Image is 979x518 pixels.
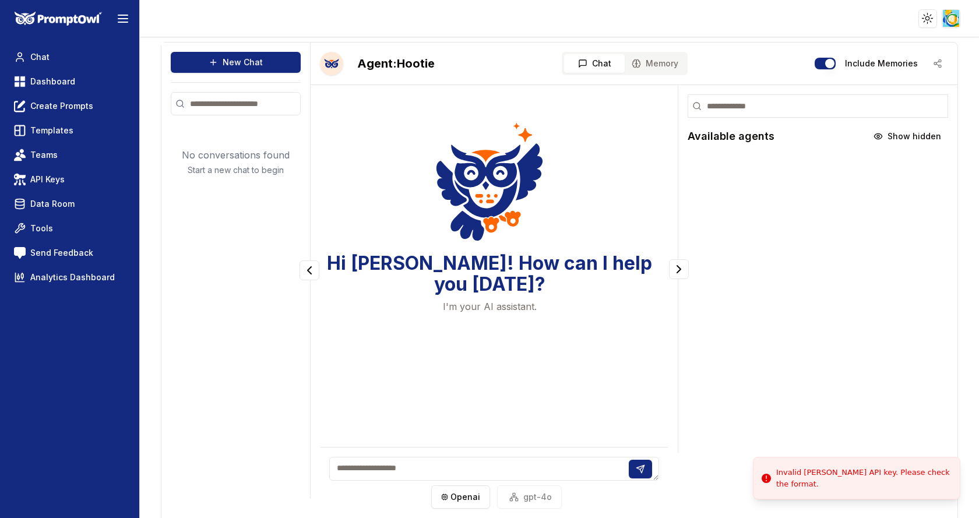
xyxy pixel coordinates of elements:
[867,127,948,146] button: Show hidden
[320,253,659,295] h3: Hi [PERSON_NAME]! How can I help you [DATE]?
[30,51,50,63] span: Chat
[815,58,836,69] button: Include memories in the messages below
[688,128,774,145] h2: Available agents
[592,58,611,69] span: Chat
[450,491,480,503] span: openai
[669,259,689,279] button: Collapse panel
[300,260,319,280] button: Collapse panel
[9,47,130,68] a: Chat
[888,131,941,142] span: Show hidden
[30,76,75,87] span: Dashboard
[431,485,490,509] button: openai
[182,148,290,162] p: No conversations found
[9,218,130,239] a: Tools
[9,120,130,141] a: Templates
[357,55,435,72] h2: Hootie
[845,59,918,68] label: Include memories in the messages below
[30,272,115,283] span: Analytics Dashboard
[9,193,130,214] a: Data Room
[943,10,960,27] img: ACg8ocL57fuI2l4yhRd_d6AMJBqwjLtx9uzuIGgUviRXV2uwjifRpKFF=s96-c
[9,169,130,190] a: API Keys
[30,100,93,112] span: Create Prompts
[30,223,53,234] span: Tools
[171,52,301,73] button: New Chat
[30,125,73,136] span: Templates
[320,52,343,75] button: Talk with Hootie
[443,299,537,313] p: I'm your AI assistant.
[188,164,284,176] p: Start a new chat to begin
[30,247,93,259] span: Send Feedback
[9,96,130,117] a: Create Prompts
[776,467,950,489] div: Invalid [PERSON_NAME] API key. Please check the format.
[30,174,65,185] span: API Keys
[30,149,58,161] span: Teams
[9,145,130,165] a: Teams
[9,71,130,92] a: Dashboard
[14,247,26,259] img: feedback
[436,120,543,244] img: Welcome Owl
[9,267,130,288] a: Analytics Dashboard
[9,242,130,263] a: Send Feedback
[646,58,678,69] span: Memory
[320,52,343,75] img: Bot
[30,198,75,210] span: Data Room
[15,12,102,26] img: PromptOwl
